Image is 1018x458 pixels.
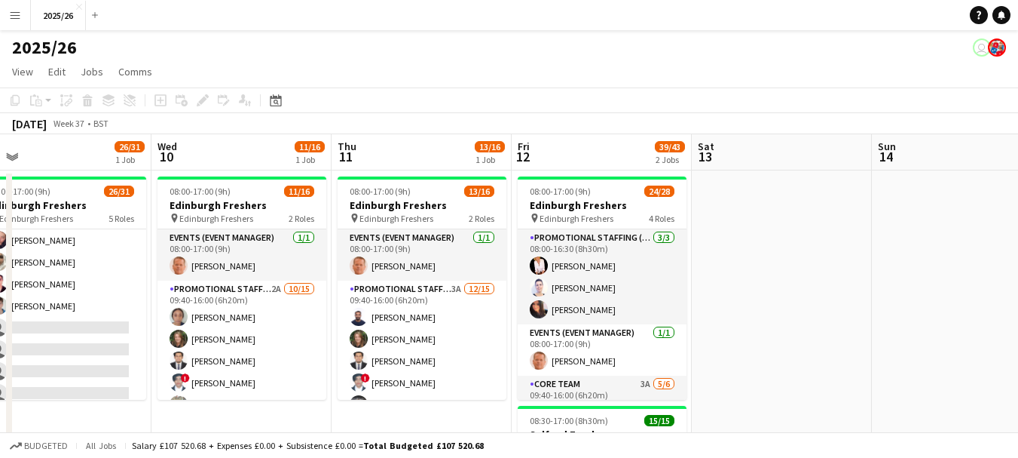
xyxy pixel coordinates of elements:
[155,148,177,165] span: 10
[115,141,145,152] span: 26/31
[518,140,530,153] span: Fri
[878,140,896,153] span: Sun
[8,438,70,454] button: Budgeted
[530,186,591,197] span: 08:00-17:00 (9h)
[112,62,158,81] a: Comms
[649,213,674,224] span: 4 Roles
[157,198,326,212] h3: Edinburgh Freshers
[118,65,152,78] span: Comms
[698,140,714,153] span: Sat
[109,213,134,224] span: 5 Roles
[81,65,103,78] span: Jobs
[655,141,685,152] span: 39/43
[42,62,72,81] a: Edit
[132,440,484,451] div: Salary £107 520.68 + Expenses £0.00 + Subsistence £0.00 =
[540,213,613,224] span: Edinburgh Freshers
[75,62,109,81] a: Jobs
[469,213,494,224] span: 2 Roles
[24,441,68,451] span: Budgeted
[475,154,504,165] div: 1 Job
[157,177,326,400] app-job-card: 08:00-17:00 (9h)11/16Edinburgh Freshers Edinburgh Freshers2 RolesEvents (Event Manager)1/108:00-1...
[157,140,177,153] span: Wed
[115,154,144,165] div: 1 Job
[518,229,686,324] app-card-role: Promotional Staffing (Team Leader)3/308:00-16:30 (8h30m)[PERSON_NAME][PERSON_NAME][PERSON_NAME]
[179,213,253,224] span: Edinburgh Freshers
[338,177,506,400] app-job-card: 08:00-17:00 (9h)13/16Edinburgh Freshers Edinburgh Freshers2 RolesEvents (Event Manager)1/108:00-1...
[876,148,896,165] span: 14
[83,440,119,451] span: All jobs
[93,118,109,129] div: BST
[157,229,326,281] app-card-role: Events (Event Manager)1/108:00-17:00 (9h)[PERSON_NAME]
[48,65,66,78] span: Edit
[973,38,991,57] app-user-avatar: Mia Thaker
[295,154,324,165] div: 1 Job
[338,229,506,281] app-card-role: Events (Event Manager)1/108:00-17:00 (9h)[PERSON_NAME]
[50,118,87,129] span: Week 37
[464,186,494,197] span: 13/16
[350,186,411,197] span: 08:00-17:00 (9h)
[656,154,684,165] div: 2 Jobs
[12,36,77,59] h1: 2025/26
[644,186,674,197] span: 24/28
[289,213,314,224] span: 2 Roles
[518,324,686,376] app-card-role: Events (Event Manager)1/108:00-17:00 (9h)[PERSON_NAME]
[12,116,47,131] div: [DATE]
[6,62,39,81] a: View
[361,373,370,383] span: !
[335,148,356,165] span: 11
[181,373,190,383] span: !
[31,1,86,30] button: 2025/26
[363,440,484,451] span: Total Budgeted £107 520.68
[515,148,530,165] span: 12
[695,148,714,165] span: 13
[170,186,231,197] span: 08:00-17:00 (9h)
[530,415,608,426] span: 08:30-17:00 (8h30m)
[12,65,33,78] span: View
[338,140,356,153] span: Thu
[295,141,325,152] span: 11/16
[518,198,686,212] h3: Edinburgh Freshers
[518,428,686,441] h3: Salford Freshers
[644,415,674,426] span: 15/15
[104,186,134,197] span: 26/31
[988,38,1006,57] app-user-avatar: Event Managers
[284,186,314,197] span: 11/16
[475,141,505,152] span: 13/16
[338,198,506,212] h3: Edinburgh Freshers
[518,177,686,400] app-job-card: 08:00-17:00 (9h)24/28Edinburgh Freshers Edinburgh Freshers4 RolesPromotional Staffing (Team Leade...
[359,213,433,224] span: Edinburgh Freshers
